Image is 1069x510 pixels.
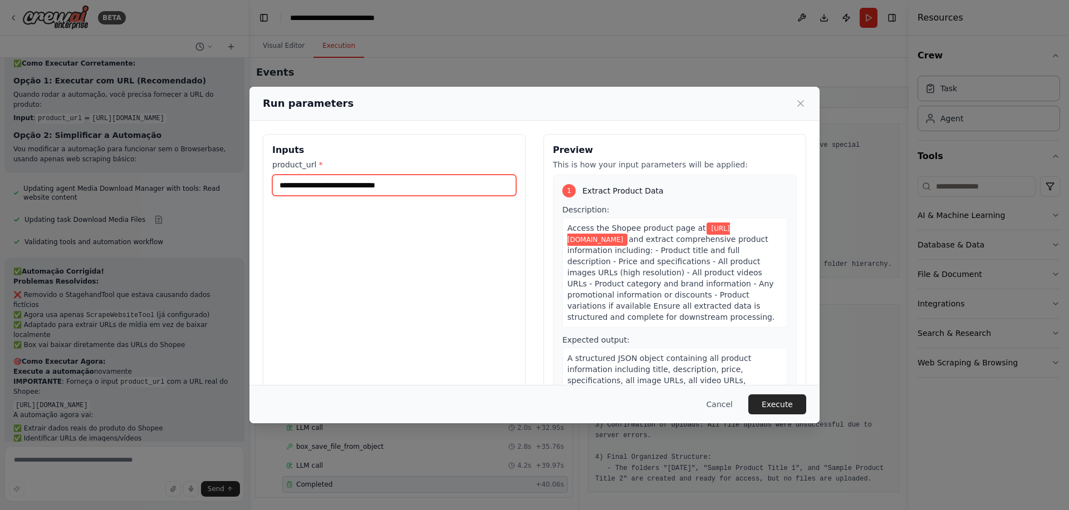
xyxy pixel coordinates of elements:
[263,96,354,111] h2: Run parameters
[582,185,664,196] span: Extract Product Data
[748,394,806,414] button: Execute
[562,335,630,344] span: Expected output:
[567,354,751,407] span: A structured JSON object containing all product information including title, description, price, ...
[272,159,516,170] label: product_url
[272,143,516,157] h3: Inputs
[567,224,705,232] span: Access the Shopee product page at
[567,222,730,246] span: Variable: product_url
[553,143,797,157] h3: Preview
[562,205,609,214] span: Description:
[567,235,774,321] span: and extract comprehensive product information including: - Product title and full description - P...
[553,159,797,170] p: This is how your input parameters will be applied:
[698,394,742,414] button: Cancel
[562,184,576,197] div: 1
